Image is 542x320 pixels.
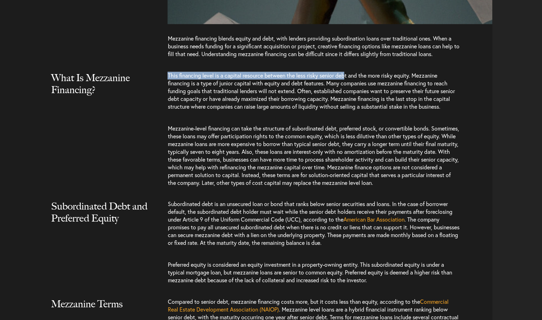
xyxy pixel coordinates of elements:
[168,35,460,65] p: Mezzanine financing blends equity and debt, with lenders providing subordination loans over tradi...
[168,297,448,313] a: Commercial Real Estate Development Association (NAIOP)
[168,297,420,305] span: Compared to senior debt, mezzanine financing costs more, but it costs less than equity, according...
[343,216,404,223] a: American Bar Association
[168,117,460,194] p: Mezzanine-level financing can take the structure of subordinated debt, preferred stock, or conver...
[168,216,459,246] span: . The company promises to pay all unsecured subordinated debt when there is no credit or liens th...
[168,200,452,223] span: Subordinated debt is an unsecured loan or bond that ranks below senior securities and loans. In t...
[51,72,151,110] h2: What Is Mezzanine Financing?
[168,72,460,117] p: This financing level is a capital resource between the less risky senior debt and the more risky ...
[168,261,452,284] span: Preferred equity is considered an equity investment in a property-owning entity. This subordinate...
[51,200,151,238] h2: Subordinated Debt and Preferred Equity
